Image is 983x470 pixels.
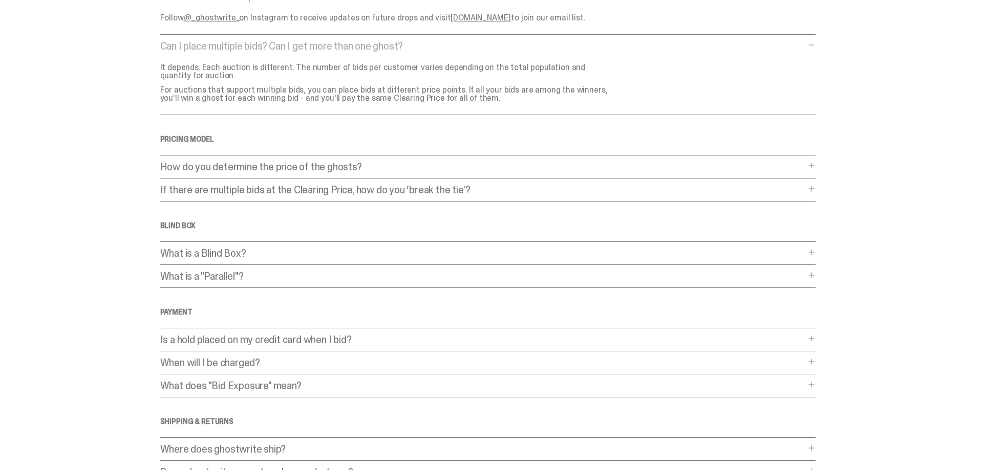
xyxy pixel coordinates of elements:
[160,86,611,102] p: For auctions that support multiple bids, you can place bids at different price points. If all you...
[184,12,240,23] a: @_ghostwrite_
[160,334,805,345] p: Is a hold placed on my credit card when I bid?
[160,444,805,454] p: Where does ghostwrite ship?
[160,14,611,22] p: Follow on Instagram to receive updates on future drops and visit to join our email list.
[160,41,805,51] p: Can I place multiple bids? Can I get more than one ghost?
[160,185,805,195] p: If there are multiple bids at the Clearing Price, how do you ‘break the tie’?
[160,381,805,391] p: What does "Bid Exposure" mean?
[160,248,805,258] p: What is a Blind Box?
[451,12,511,23] a: [DOMAIN_NAME]
[160,418,816,425] h4: SHIPPING & RETURNS
[160,308,816,316] h4: Payment
[160,271,805,281] p: What is a "Parallel"?
[160,162,805,172] p: How do you determine the price of the ghosts?
[160,63,611,80] p: It depends. Each auction is different. The number of bids per customer varies depending on the to...
[160,136,816,143] h4: Pricing Model
[160,222,816,229] h4: Blind Box
[160,357,805,368] p: When will I be charged?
